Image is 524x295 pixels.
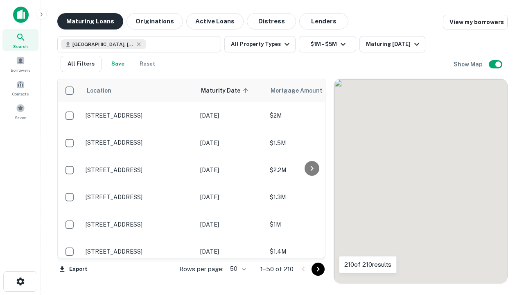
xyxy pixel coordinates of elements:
a: Search [2,29,38,51]
button: Save your search to get updates of matches that match your search criteria. [105,56,131,72]
span: Search [13,43,28,50]
p: $2.2M [270,166,352,175]
p: [STREET_ADDRESS] [86,193,192,201]
span: Mortgage Amount [271,86,333,95]
p: $1M [270,220,352,229]
a: Borrowers [2,53,38,75]
p: $1.4M [270,247,352,256]
p: 1–50 of 210 [260,264,294,274]
p: [STREET_ADDRESS] [86,248,192,255]
a: Contacts [2,77,38,99]
p: 210 of 210 results [344,260,391,270]
p: [DATE] [200,220,262,229]
p: [DATE] [200,166,262,175]
a: View my borrowers [443,15,508,29]
button: Go to next page [312,263,325,276]
button: Distress [247,13,296,29]
p: $1.3M [270,193,352,202]
button: All Filters [61,56,102,72]
span: Maturity Date [201,86,251,95]
p: [DATE] [200,193,262,202]
iframe: Chat Widget [483,229,524,269]
button: All Property Types [224,36,296,52]
p: [DATE] [200,138,262,147]
p: Rows per page: [179,264,224,274]
img: capitalize-icon.png [13,7,29,23]
span: Contacts [12,91,29,97]
p: $1.5M [270,138,352,147]
th: Location [81,79,196,102]
p: [DATE] [200,111,262,120]
a: Saved [2,100,38,123]
p: [STREET_ADDRESS] [86,112,192,119]
span: Location [86,86,111,95]
p: $2M [270,111,352,120]
button: [GEOGRAPHIC_DATA], [GEOGRAPHIC_DATA], [GEOGRAPHIC_DATA] [57,36,221,52]
div: 0 0 [334,79,507,283]
button: Reset [134,56,160,72]
button: Lenders [299,13,348,29]
button: Maturing Loans [57,13,123,29]
span: Borrowers [11,67,30,73]
p: [STREET_ADDRESS] [86,221,192,228]
span: [GEOGRAPHIC_DATA], [GEOGRAPHIC_DATA], [GEOGRAPHIC_DATA] [72,41,134,48]
p: [STREET_ADDRESS] [86,166,192,174]
button: Originations [126,13,183,29]
div: 50 [227,263,247,275]
th: Mortgage Amount [266,79,356,102]
th: Maturity Date [196,79,266,102]
h6: Show Map [454,60,484,69]
div: Maturing [DATE] [366,39,422,49]
button: Maturing [DATE] [359,36,425,52]
p: [STREET_ADDRESS] [86,139,192,146]
button: Active Loans [186,13,244,29]
p: [DATE] [200,247,262,256]
span: Saved [15,114,27,121]
button: Export [57,263,89,275]
button: $1M - $5M [299,36,356,52]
